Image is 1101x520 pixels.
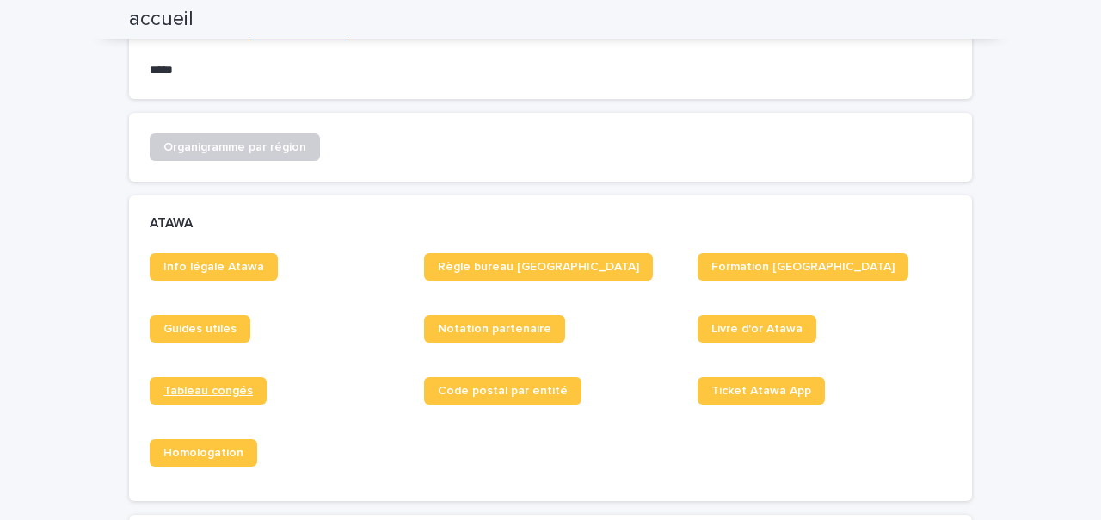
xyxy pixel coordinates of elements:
a: Livre d'or Atawa [698,315,816,343]
span: Code postal par entité [438,385,568,397]
a: Code postal par entité [424,377,581,405]
span: Organigramme par région [163,141,306,153]
span: Ticket Atawa App [711,385,811,397]
a: Tableau congés [150,377,267,405]
h2: ATAWA [150,216,193,232]
a: Organigramme par région [150,133,320,161]
a: Règle bureau [GEOGRAPHIC_DATA] [424,253,653,281]
a: Notation partenaire [424,315,565,343]
span: Livre d'or Atawa [711,323,803,335]
span: Notation partenaire [438,323,551,335]
a: Guides utiles [150,315,250,343]
span: Tableau congés [163,385,253,397]
span: Règle bureau [GEOGRAPHIC_DATA] [438,261,639,273]
a: Info légale Atawa [150,253,278,281]
span: Info légale Atawa [163,261,264,273]
a: Formation [GEOGRAPHIC_DATA] [698,253,908,281]
h2: accueil [129,7,194,32]
a: Homologation [150,439,257,467]
span: Formation [GEOGRAPHIC_DATA] [711,261,895,273]
span: Guides utiles [163,323,237,335]
a: Ticket Atawa App [698,377,825,405]
span: Homologation [163,447,243,459]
